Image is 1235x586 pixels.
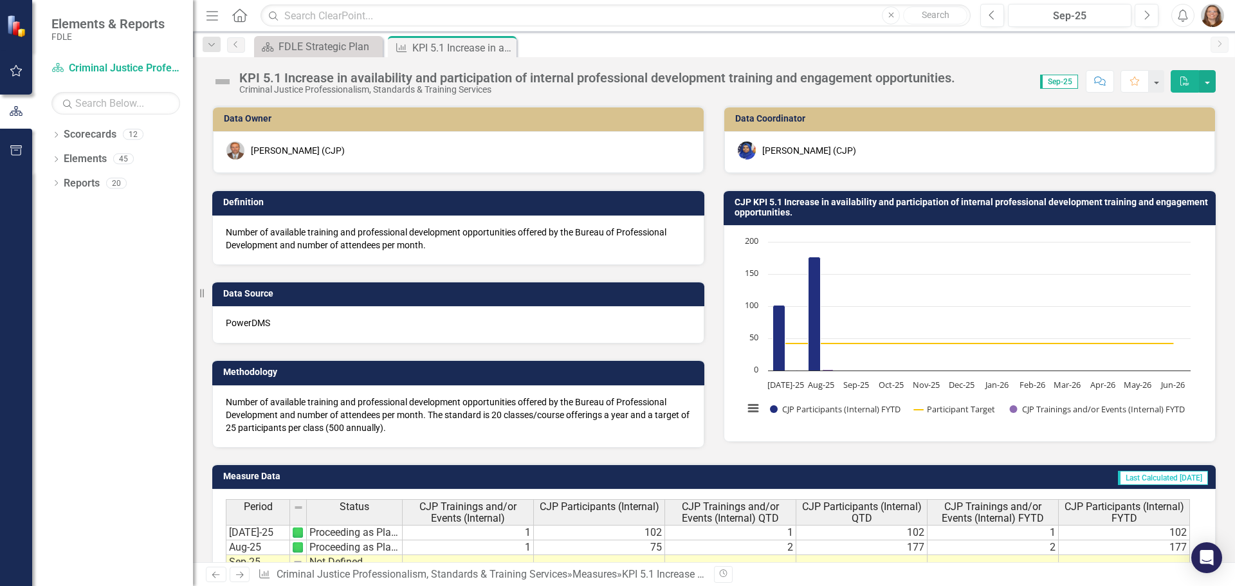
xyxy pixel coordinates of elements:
a: Measures [572,568,617,580]
td: 177 [796,540,928,555]
td: 1 [403,525,534,540]
td: 102 [1059,525,1190,540]
td: 2 [665,540,796,555]
span: Status [340,501,369,513]
text: Apr-26 [1090,379,1115,390]
input: Search ClearPoint... [261,5,971,27]
text: Dec-25 [949,379,974,390]
g: CJP Participants (Internal) FYTD, series 1 of 3. Bar series with 12 bars. [773,242,1174,371]
div: 45 [113,154,134,165]
td: 1 [928,525,1059,540]
button: Sep-25 [1008,4,1131,27]
img: Ashley Bullard [1201,4,1224,27]
path: Jul-25, 102. CJP Participants (Internal) FYTD. [773,306,785,371]
text: Jun-26 [1160,379,1185,390]
button: Show CJP Trainings and/or Events (Internal) FYTD [1010,403,1185,415]
a: Reports [64,176,100,191]
button: Show Participant Target [914,403,995,415]
img: 8DAGhfEEPCf229AAAAAElFTkSuQmCC [293,502,304,513]
img: Somi Akter [738,142,756,160]
div: [PERSON_NAME] (CJP) [762,144,856,157]
span: CJP Participants (Internal) QTD [799,501,924,524]
h3: Methodology [223,367,698,377]
a: Criminal Justice Professionalism, Standards & Training Services [277,568,567,580]
h3: Data Source [223,289,698,298]
div: FDLE Strategic Plan [279,39,380,55]
img: Not Defined [212,71,233,92]
text: 100 [745,299,758,311]
text: 50 [749,331,758,343]
h3: Data Owner [224,114,697,124]
div: Chart. Highcharts interactive chart. [737,235,1202,428]
a: Elements [64,152,107,167]
p: Number of available training and professional development opportunities offered by the Bureau of ... [226,396,691,434]
span: Elements & Reports [51,16,165,32]
div: 20 [106,178,127,188]
text: May-26 [1124,379,1151,390]
span: CJP Participants (Internal) FYTD [1061,501,1187,524]
span: CJP Trainings and/or Events (Internal) QTD [668,501,793,524]
text: Mar-26 [1054,379,1081,390]
div: Open Intercom Messenger [1191,542,1222,573]
span: Sep-25 [1040,75,1078,89]
button: Show CJP Participants (Internal) FYTD [770,403,901,415]
a: Scorecards [64,127,116,142]
td: [DATE]-25 [226,525,290,540]
text: 150 [745,267,758,279]
a: FDLE Strategic Plan [257,39,380,55]
td: Proceeding as Planned [307,540,403,555]
button: View chart menu, Chart [744,399,762,417]
p: PowerDMS [226,316,691,329]
div: [PERSON_NAME] (CJP) [251,144,345,157]
h3: Data Coordinator [735,114,1209,124]
svg: Interactive chart [737,235,1197,428]
text: Oct-25 [879,379,904,390]
div: KPI 5.1 Increase in availability and participation of internal professional development training ... [239,71,955,85]
td: 102 [796,525,928,540]
img: 8DAGhfEEPCf229AAAAAElFTkSuQmCC [293,557,303,567]
img: Chris Johnson [226,142,244,160]
text: [DATE]-25 [767,379,804,390]
span: CJP Participants (Internal) [540,501,659,513]
td: Sep-25 [226,555,290,570]
span: CJP Trainings and/or Events (Internal) [405,501,531,524]
div: Criminal Justice Professionalism, Standards & Training Services [239,85,955,95]
td: 75 [534,540,665,555]
div: KPI 5.1 Increase in availability and participation of internal professional development training ... [622,568,1188,580]
td: 2 [928,540,1059,555]
h3: Definition [223,197,698,207]
span: Search [922,10,949,20]
span: Last Calculated [DATE] [1118,471,1208,485]
text: 0 [754,363,758,375]
h3: CJP KPI 5.1 Increase in availability and participation of internal professional development train... [735,197,1209,217]
img: AUsQyScrxTE5AAAAAElFTkSuQmCC [293,542,303,553]
img: ClearPoint Strategy [6,15,29,37]
text: Feb-26 [1020,379,1045,390]
text: Jan-26 [984,379,1009,390]
g: Participant Target, series 2 of 3. Line with 12 data points. [783,341,1176,346]
text: Sep-25 [843,379,869,390]
div: 12 [123,129,143,140]
div: Sep-25 [1012,8,1127,24]
text: Aug-25 [808,379,834,390]
path: Aug-25, 2. CJP Trainings and/or Events (Internal) FYTD. [822,370,834,371]
button: Search [903,6,967,24]
h3: Measure Data [223,472,603,481]
img: AUsQyScrxTE5AAAAAElFTkSuQmCC [293,527,303,538]
p: Number of available training and professional development opportunities offered by the Bureau of ... [226,226,691,252]
input: Search Below... [51,92,180,114]
td: 102 [534,525,665,540]
td: 177 [1059,540,1190,555]
a: Criminal Justice Professionalism, Standards & Training Services [51,61,180,76]
path: Jul-25, 1. CJP Trainings and/or Events (Internal) FYTD. [787,371,798,371]
td: Aug-25 [226,540,290,555]
span: Period [244,501,273,513]
span: CJP Trainings and/or Events (Internal) FYTD [930,501,1056,524]
text: 200 [745,235,758,246]
td: 1 [403,540,534,555]
path: Aug-25, 177. CJP Participants (Internal) FYTD. [809,257,821,371]
div: KPI 5.1 Increase in availability and participation of internal professional development training ... [412,40,513,56]
td: 1 [665,525,796,540]
text: Nov-25 [913,379,940,390]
